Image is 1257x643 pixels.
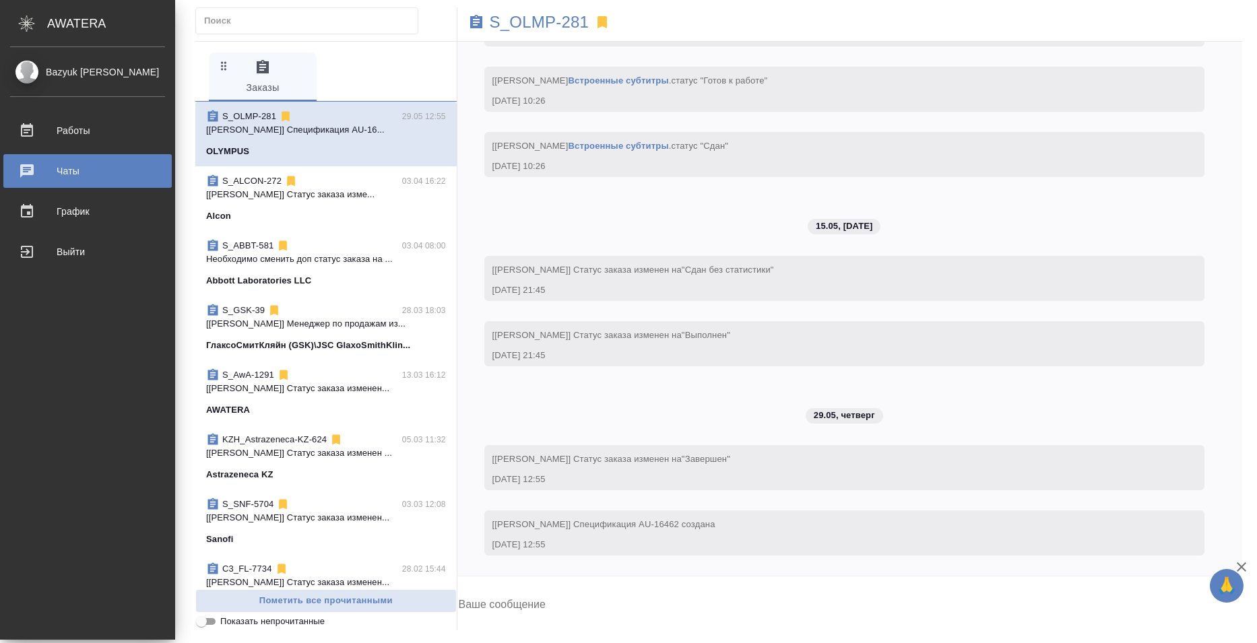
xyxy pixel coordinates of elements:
div: S_GSK-3928.03 18:03[[PERSON_NAME]] Менеджер по продажам из...ГлаксоСмитКляйн (GSK)\JSC GlaxoSmith... [195,296,457,360]
p: 05.03 11:32 [402,433,446,446]
span: Заказы [217,59,309,96]
p: [[PERSON_NAME]] Статус заказа изменен... [206,382,446,395]
div: Выйти [10,242,165,262]
p: S_AwA-1291 [222,368,274,382]
p: 13.03 16:12 [402,368,446,382]
p: S_ALCON-272 [222,174,282,188]
div: [DATE] 12:55 [492,538,1158,551]
svg: Отписаться [284,174,298,188]
svg: Отписаться [277,368,290,382]
div: Работы [10,121,165,141]
div: AWATERA [47,10,175,37]
div: KZH_Astrazeneca-KZ-62405.03 11:32[[PERSON_NAME]] Статус заказа изменен ...Astrazeneca KZ [195,425,457,489]
div: Bazyuk [PERSON_NAME] [10,65,165,79]
p: S_OLMP-281 [222,110,276,123]
span: [[PERSON_NAME]] Спецификация AU-16462 создана [492,519,715,529]
div: S_AwA-129113.03 16:12[[PERSON_NAME]] Статус заказа изменен...AWATERA [195,360,457,425]
a: График [3,195,172,228]
p: Sanofi [206,533,234,546]
span: [[PERSON_NAME]] Статус заказа изменен на [492,330,730,340]
p: [[PERSON_NAME]] Менеджер по продажам из... [206,317,446,331]
div: График [10,201,165,222]
p: S_GSK-39 [222,304,265,317]
button: Пометить все прочитанными [195,589,457,613]
p: 29.05, четверг [814,409,875,422]
span: статус "Готов к работе" [672,75,768,86]
span: [[PERSON_NAME] . [492,141,729,151]
svg: Отписаться [279,110,292,123]
div: [DATE] 21:45 [492,349,1158,362]
p: 28.02 15:44 [402,562,446,576]
a: Чаты [3,154,172,188]
p: [[PERSON_NAME]] Статус заказа изменен... [206,511,446,524]
span: 🙏 [1215,572,1238,600]
span: "Завершен" [682,454,730,464]
p: 03.04 08:00 [402,239,446,252]
p: 03.03 12:08 [402,498,446,511]
span: "Сдан без статистики" [682,265,774,275]
span: "Выполнен" [682,330,730,340]
a: Встроенные субтитры [568,75,668,86]
div: S_ABBT-58103.04 08:00Необходимо сменить доп статус заказа на ...Abbott Laboratories LLC [195,231,457,296]
p: 29.05 12:55 [402,110,446,123]
div: [DATE] 21:45 [492,283,1158,297]
div: C3_FL-773428.02 15:44[[PERSON_NAME]] Статус заказа изменен...Физическое лицо (Сити3) [195,554,457,619]
span: Пометить все прочитанными [203,593,449,609]
svg: Отписаться [275,562,288,576]
span: [[PERSON_NAME]] Статус заказа изменен на [492,265,774,275]
a: S_OLMP-281 [490,15,589,29]
p: [[PERSON_NAME]] Спецификация AU-16... [206,123,446,137]
p: [[PERSON_NAME]] Статус заказа изме... [206,188,446,201]
p: S_SNF-5704 [222,498,273,511]
p: ГлаксоСмитКляйн (GSK)\JSC GlaxoSmithKlin... [206,339,410,352]
button: 🙏 [1210,569,1244,603]
div: [DATE] 12:55 [492,473,1158,486]
p: S_ABBT-581 [222,239,273,252]
div: S_ALCON-27203.04 16:22[[PERSON_NAME]] Статус заказа изме...Alcon [195,166,457,231]
a: Работы [3,114,172,147]
span: [[PERSON_NAME]] Статус заказа изменен на [492,454,730,464]
span: [[PERSON_NAME] . [492,75,768,86]
p: 03.04 16:22 [402,174,446,188]
p: 28.03 18:03 [402,304,446,317]
p: 15.05, [DATE] [816,219,872,233]
div: S_OLMP-28129.05 12:55[[PERSON_NAME]] Спецификация AU-16...OLYMPUS [195,102,457,166]
div: [DATE] 10:26 [492,94,1158,108]
svg: Отписаться [329,433,343,446]
div: S_SNF-570403.03 12:08[[PERSON_NAME]] Статус заказа изменен...Sanofi [195,489,457,554]
p: C3_FL-7734 [222,562,272,576]
span: статус "Сдан" [672,141,729,151]
div: [DATE] 10:26 [492,160,1158,173]
p: AWATERA [206,403,250,417]
p: [[PERSON_NAME]] Статус заказа изменен ... [206,446,446,460]
p: Alcon [206,209,231,223]
svg: Зажми и перетащи, чтобы поменять порядок вкладок [218,59,230,72]
p: Astrazeneca KZ [206,468,273,481]
p: OLYMPUS [206,145,249,158]
svg: Отписаться [276,498,290,511]
span: Показать непрочитанные [220,615,325,628]
p: Необходимо сменить доп статус заказа на ... [206,252,446,266]
a: Выйти [3,235,172,269]
svg: Отписаться [276,239,290,252]
svg: Отписаться [267,304,281,317]
p: Abbott Laboratories LLC [206,274,311,287]
a: Встроенные субтитры [568,141,668,151]
input: Поиск [204,11,418,30]
p: KZH_Astrazeneca-KZ-624 [222,433,327,446]
div: Чаты [10,161,165,181]
p: [[PERSON_NAME]] Статус заказа изменен... [206,576,446,589]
